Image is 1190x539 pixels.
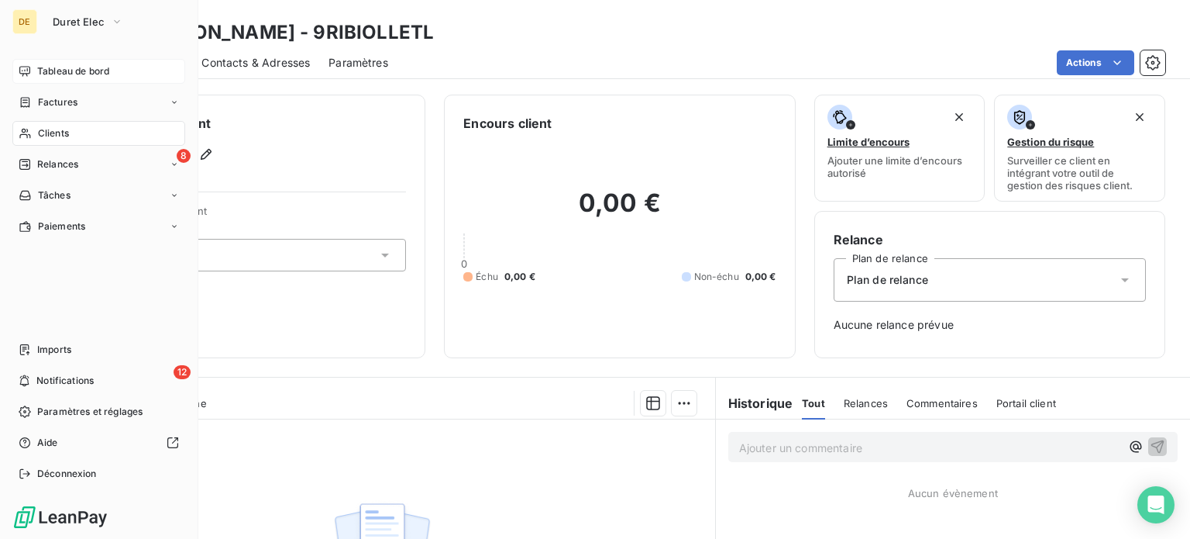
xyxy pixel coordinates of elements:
[476,270,498,284] span: Échu
[37,436,58,450] span: Aide
[38,126,69,140] span: Clients
[38,219,85,233] span: Paiements
[53,16,105,28] span: Duret Elec
[12,9,37,34] div: DE
[38,188,71,202] span: Tâches
[834,230,1146,249] h6: Relance
[504,270,535,284] span: 0,00 €
[844,397,888,409] span: Relances
[908,487,998,499] span: Aucun évènement
[827,154,972,179] span: Ajouter une limite d’encours autorisé
[463,188,776,234] h2: 0,00 €
[802,397,825,409] span: Tout
[847,272,928,288] span: Plan de relance
[1057,50,1134,75] button: Actions
[37,467,97,481] span: Déconnexion
[36,374,94,388] span: Notifications
[328,55,388,71] span: Paramètres
[716,394,793,413] h6: Historique
[37,343,71,357] span: Imports
[994,95,1165,202] button: Gestion du risqueSurveiller ce client en intégrant votre outil de gestion des risques client.
[136,19,434,47] h3: [PERSON_NAME] - 9RIBIOLLETL
[461,257,467,270] span: 0
[37,64,109,78] span: Tableau de bord
[174,365,191,379] span: 12
[814,95,985,202] button: Limite d’encoursAjouter une limite d’encours autorisé
[834,317,1146,333] span: Aucune relance prévue
[827,136,910,148] span: Limite d’encours
[37,405,143,419] span: Paramètres et réglages
[12,430,185,455] a: Aide
[201,55,310,71] span: Contacts & Adresses
[1137,486,1175,523] div: Open Intercom Messenger
[906,397,978,409] span: Commentaires
[996,397,1056,409] span: Portail client
[94,114,406,133] h6: Informations client
[463,114,552,133] h6: Encours client
[1007,154,1152,192] span: Surveiller ce client en intégrant votre outil de gestion des risques client.
[177,149,191,163] span: 8
[12,505,108,530] img: Logo LeanPay
[38,95,77,109] span: Factures
[1007,136,1094,148] span: Gestion du risque
[745,270,776,284] span: 0,00 €
[125,205,406,226] span: Propriétés Client
[37,157,78,171] span: Relances
[694,270,739,284] span: Non-échu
